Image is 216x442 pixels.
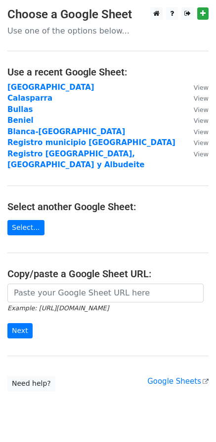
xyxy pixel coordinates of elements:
[194,106,209,113] small: View
[7,66,209,78] h4: Use a recent Google Sheet:
[147,377,209,386] a: Google Sheets
[7,220,44,235] a: Select...
[7,127,125,136] a: Blanca-[GEOGRAPHIC_DATA]
[184,138,209,147] a: View
[7,105,33,114] a: Bullas
[194,84,209,91] small: View
[7,149,145,170] a: Registro [GEOGRAPHIC_DATA], [GEOGRAPHIC_DATA] y Albudeite
[194,139,209,147] small: View
[7,138,175,147] a: Registro municipio [GEOGRAPHIC_DATA]
[7,268,209,280] h4: Copy/paste a Google Sheet URL:
[7,304,109,312] small: Example: [URL][DOMAIN_NAME]
[7,94,52,103] a: Calasparra
[7,323,33,338] input: Next
[184,127,209,136] a: View
[7,7,209,22] h3: Choose a Google Sheet
[184,116,209,125] a: View
[7,83,94,92] a: [GEOGRAPHIC_DATA]
[194,117,209,124] small: View
[184,149,209,158] a: View
[194,95,209,102] small: View
[194,128,209,136] small: View
[194,150,209,158] small: View
[7,376,55,391] a: Need help?
[184,94,209,103] a: View
[184,83,209,92] a: View
[184,105,209,114] a: View
[7,201,209,213] h4: Select another Google Sheet:
[7,284,204,302] input: Paste your Google Sheet URL here
[7,26,209,36] p: Use one of the options below...
[7,116,34,125] a: Beniel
